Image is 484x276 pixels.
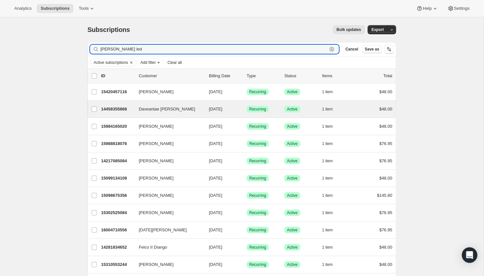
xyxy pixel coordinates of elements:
[128,59,135,66] button: Clear
[101,73,392,79] div: IDCustomerBilling DateTypeStatusItemsTotal
[322,227,333,233] span: 1 item
[135,259,200,270] button: [PERSON_NAME]
[209,262,222,267] span: [DATE]
[249,262,266,267] span: Recurring
[14,6,32,11] span: Analytics
[343,45,361,53] button: Cancel
[444,4,474,13] button: Settings
[101,122,392,131] div: 15984165020[PERSON_NAME][DATE]SuccessRecurringSuccessActive1 item$48.00
[137,59,164,66] button: Add filter
[247,73,279,79] div: Type
[287,262,298,267] span: Active
[209,227,222,232] span: [DATE]
[135,173,200,183] button: [PERSON_NAME]
[322,225,340,235] button: 1 item
[139,89,174,95] span: [PERSON_NAME]
[287,158,298,164] span: Active
[462,247,477,263] div: Open Intercom Messenger
[101,191,392,200] div: 15098675356[PERSON_NAME][DATE]SuccessRecurringSuccessActive1 item$145.80
[249,210,266,215] span: Recurring
[322,87,340,96] button: 1 item
[249,89,266,94] span: Recurring
[322,158,333,164] span: 1 item
[333,25,365,34] button: Bulk updates
[75,4,99,13] button: Tools
[79,6,89,11] span: Tools
[322,141,333,146] span: 1 item
[322,191,340,200] button: 1 item
[249,124,266,129] span: Recurring
[249,227,266,233] span: Recurring
[412,4,442,13] button: Help
[209,89,222,94] span: [DATE]
[322,260,340,269] button: 1 item
[287,245,298,250] span: Active
[209,141,222,146] span: [DATE]
[209,210,222,215] span: [DATE]
[101,106,134,112] p: 14458355868
[135,104,200,114] button: Daveantae [PERSON_NAME]
[423,6,432,11] span: Help
[209,73,242,79] p: Billing Date
[368,25,388,34] button: Export
[135,208,200,218] button: [PERSON_NAME]
[101,260,392,269] div: 15310553244[PERSON_NAME][DATE]SuccessRecurringSuccessActive1 item$48.00
[379,107,392,111] span: $48.00
[135,225,200,235] button: [DATE][PERSON_NAME]
[284,73,317,79] p: Status
[209,124,222,129] span: [DATE]
[139,140,174,147] span: [PERSON_NAME]
[322,245,333,250] span: 1 item
[101,244,134,251] p: 14281834652
[90,59,128,66] button: Active subscriptions
[379,227,392,232] span: $76.95
[249,245,266,250] span: Recurring
[249,176,266,181] span: Recurring
[94,60,128,65] span: Active subscriptions
[101,227,134,233] p: 16004710556
[135,121,200,132] button: [PERSON_NAME]
[101,158,134,164] p: 14217085084
[287,141,298,146] span: Active
[101,73,134,79] p: ID
[287,107,298,112] span: Active
[139,261,174,268] span: [PERSON_NAME]
[135,87,200,97] button: [PERSON_NAME]
[139,192,174,199] span: [PERSON_NAME]
[287,176,298,181] span: Active
[322,139,340,148] button: 1 item
[139,158,174,164] span: [PERSON_NAME]
[101,105,392,114] div: 14458355868Daveantae [PERSON_NAME][DATE]SuccessRecurringSuccessActive1 item$48.00
[322,122,340,131] button: 1 item
[322,208,340,217] button: 1 item
[372,27,384,32] span: Export
[379,89,392,94] span: $48.00
[101,89,134,95] p: 15420457116
[337,27,361,32] span: Bulk updates
[322,193,333,198] span: 1 item
[209,158,222,163] span: [DATE]
[322,176,333,181] span: 1 item
[101,208,392,217] div: 15302525084[PERSON_NAME][DATE]SuccessRecurringSuccessActive1 item$76.95
[249,107,266,112] span: Recurring
[209,245,222,250] span: [DATE]
[101,261,134,268] p: 15310553244
[135,156,200,166] button: [PERSON_NAME]
[379,245,392,250] span: $48.00
[139,244,167,251] span: Felco II Diango
[379,158,392,163] span: $76.95
[209,107,222,111] span: [DATE]
[379,124,392,129] span: $48.00
[10,4,35,13] button: Analytics
[384,73,392,79] p: Total
[167,60,182,65] span: Clear all
[287,193,298,198] span: Active
[362,45,382,53] button: Save as
[209,176,222,181] span: [DATE]
[322,105,340,114] button: 1 item
[322,210,333,215] span: 1 item
[209,193,222,198] span: [DATE]
[139,73,204,79] p: Customer
[287,89,298,94] span: Active
[322,262,333,267] span: 1 item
